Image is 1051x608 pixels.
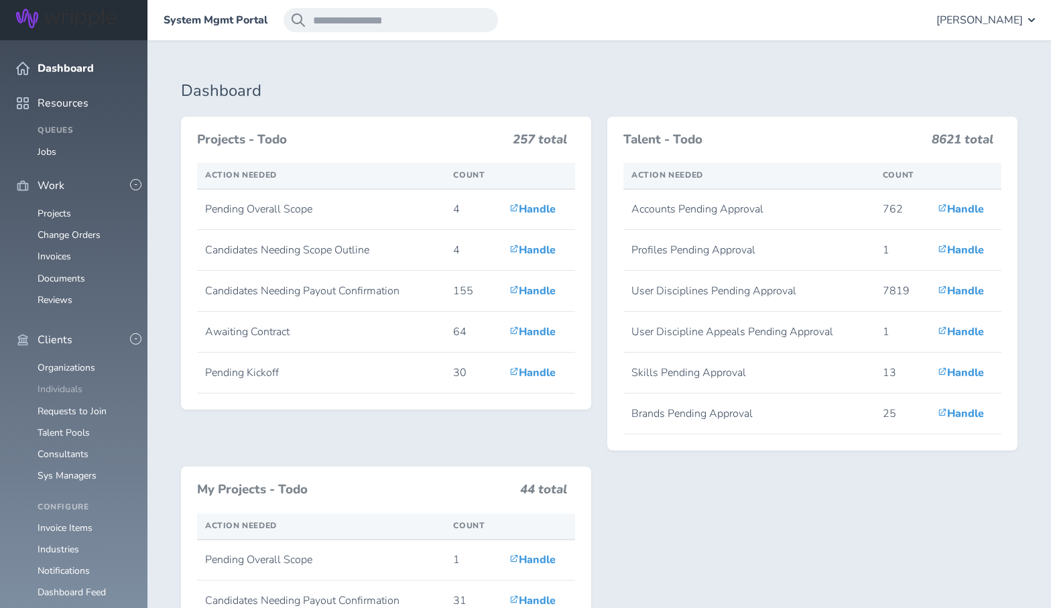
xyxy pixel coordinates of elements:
a: Handle [938,202,984,217]
a: Individuals [38,383,82,396]
a: Reviews [38,294,72,306]
a: Handle [509,365,556,380]
td: Pending Overall Scope [197,540,445,581]
td: Candidates Needing Scope Outline [197,230,445,271]
h3: Projects - Todo [197,133,505,147]
button: - [130,333,141,345]
td: 25 [875,393,930,434]
span: Clients [38,334,72,346]
span: Resources [38,97,88,109]
td: 1 [445,540,501,581]
h3: 8621 total [932,133,993,153]
td: Candidates Needing Payout Confirmation [197,271,445,312]
a: Handle [509,243,556,257]
h1: Dashboard [181,82,1017,101]
td: Skills Pending Approval [623,353,875,393]
h3: My Projects - Todo [197,483,512,497]
span: Count [883,170,914,180]
td: User Disciplines Pending Approval [623,271,875,312]
a: Organizations [38,361,95,374]
a: Handle [509,284,556,298]
a: Handle [938,365,984,380]
a: Handle [938,406,984,421]
a: Dashboard Feed [38,586,106,599]
td: Accounts Pending Approval [623,189,875,230]
a: Handle [509,324,556,339]
a: Documents [38,272,85,285]
a: System Mgmt Portal [164,14,267,26]
td: 1 [875,230,930,271]
a: Sys Managers [38,469,97,482]
a: Handle [509,552,556,567]
td: 13 [875,353,930,393]
td: Pending Overall Scope [197,189,445,230]
td: 1 [875,312,930,353]
td: 155 [445,271,501,312]
td: 30 [445,353,501,393]
a: Jobs [38,145,56,158]
a: Consultants [38,448,88,461]
span: Action Needed [205,520,277,531]
a: Handle [509,202,556,217]
td: 4 [445,230,501,271]
span: Action Needed [205,170,277,180]
a: Handle [938,324,984,339]
span: Dashboard [38,62,94,74]
a: Requests to Join [38,405,107,418]
a: Notifications [38,564,90,577]
td: Profiles Pending Approval [623,230,875,271]
h4: Configure [38,503,131,512]
td: 4 [445,189,501,230]
td: Brands Pending Approval [623,393,875,434]
h3: 44 total [520,483,567,503]
span: Count [453,520,485,531]
a: Handle [938,284,984,298]
span: Action Needed [631,170,703,180]
a: Handle [509,593,556,608]
a: Projects [38,207,71,220]
td: 64 [445,312,501,353]
img: Wripple [16,9,117,28]
a: Industries [38,543,79,556]
span: Count [453,170,485,180]
h3: Talent - Todo [623,133,924,147]
td: Pending Kickoff [197,353,445,393]
a: Talent Pools [38,426,90,439]
td: 762 [875,189,930,230]
td: 7819 [875,271,930,312]
td: Awaiting Contract [197,312,445,353]
button: [PERSON_NAME] [936,8,1035,32]
button: - [130,179,141,190]
a: Change Orders [38,229,101,241]
a: Invoice Items [38,522,92,534]
h4: Queues [38,126,131,135]
a: Invoices [38,250,71,263]
td: User Discipline Appeals Pending Approval [623,312,875,353]
h3: 257 total [513,133,567,153]
span: [PERSON_NAME] [936,14,1023,26]
span: Work [38,180,64,192]
a: Handle [938,243,984,257]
